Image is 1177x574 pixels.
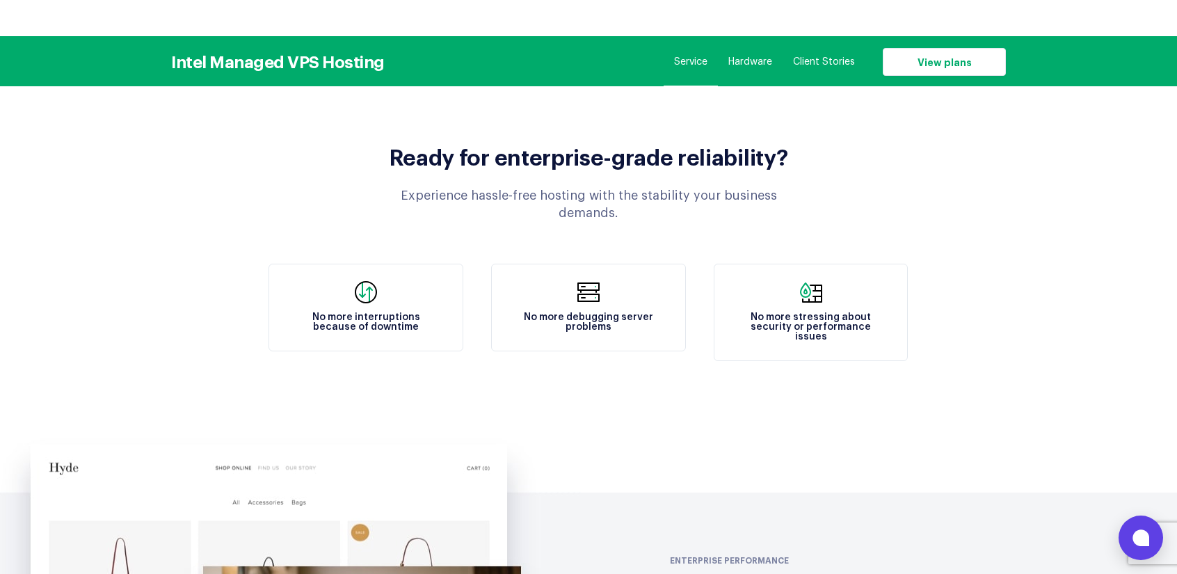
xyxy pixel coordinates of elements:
a: Service [674,55,707,69]
button: Open chat window [1119,516,1163,560]
h3: Intel Managed VPS Hosting [171,51,385,71]
div: Experience hassle-free hosting with the stability your business demands. [380,187,797,222]
h4: No more interruptions because of downtime [290,312,442,332]
h2: Ready for enterprise-grade reliability? [317,142,860,170]
a: Client Stories [793,55,855,69]
div: ENTERPRISE PERFORMANCE [670,555,1006,564]
a: View plans [883,48,1006,76]
h4: No more debugging server problems [513,312,664,332]
h4: No more stressing about security or performance issues [735,312,887,342]
a: Hardware [728,55,772,69]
